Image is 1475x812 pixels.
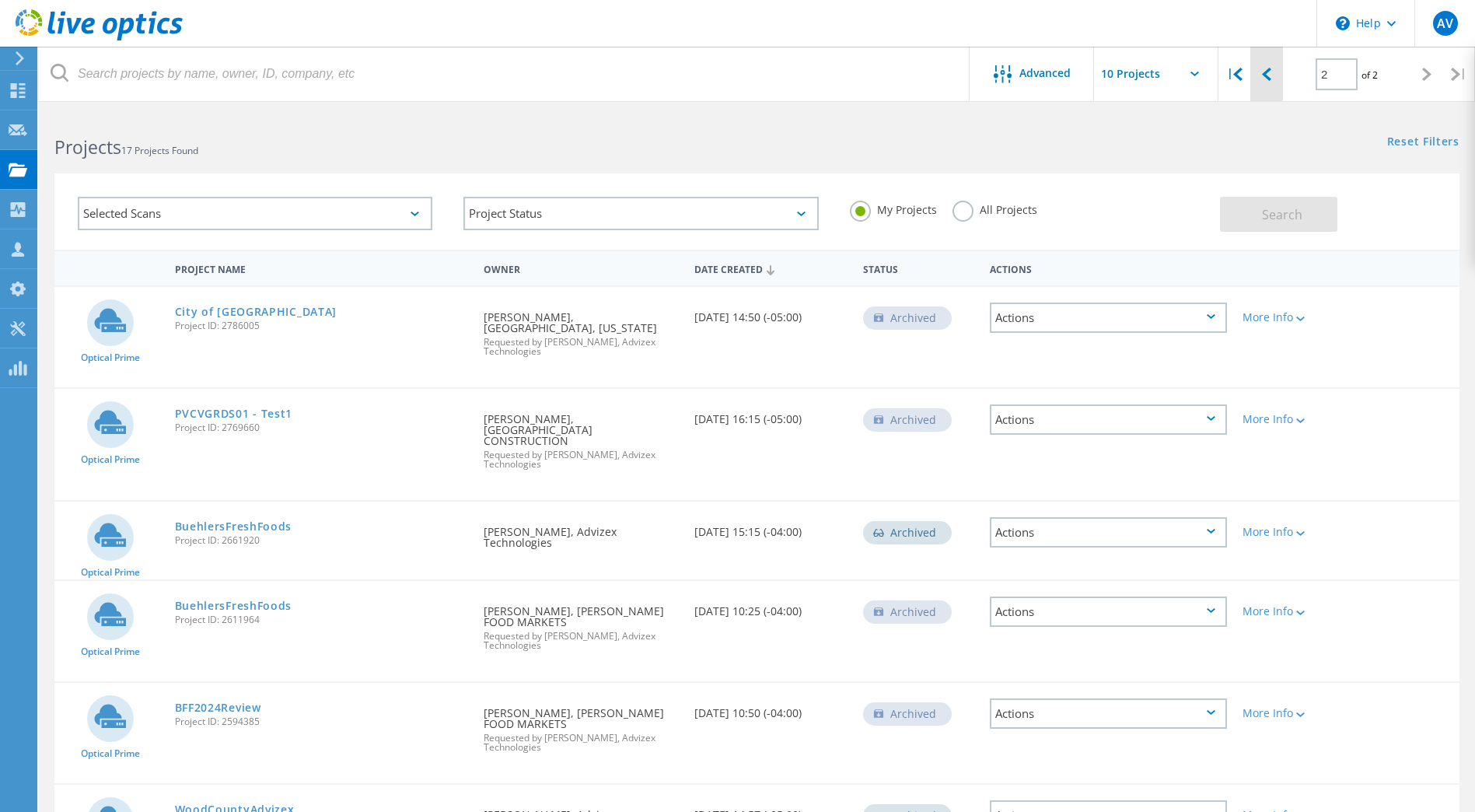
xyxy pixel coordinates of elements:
[990,517,1227,548] div: Actions
[121,144,198,157] span: 17 Projects Found
[175,615,469,625] span: Project ID: 2611964
[81,568,140,577] span: Optical Prime
[167,254,477,282] div: Project Name
[175,702,261,713] a: BFF2024Review
[990,698,1227,729] div: Actions
[1262,206,1302,223] span: Search
[484,450,679,469] span: Requested by [PERSON_NAME], Advizex Technologies
[687,254,855,283] div: Date Created
[1437,17,1453,30] span: AV
[863,306,952,330] div: Archived
[476,389,687,485] div: [PERSON_NAME], [GEOGRAPHIC_DATA] CONSTRUCTION
[1218,47,1250,102] div: |
[175,306,337,317] a: City of [GEOGRAPHIC_DATA]
[990,404,1227,435] div: Actions
[1243,606,1340,617] div: More Info
[687,389,855,440] div: [DATE] 16:15 (-05:00)
[1220,197,1337,232] button: Search
[687,581,855,632] div: [DATE] 10:25 (-04:00)
[175,717,469,726] span: Project ID: 2594385
[476,581,687,666] div: [PERSON_NAME], [PERSON_NAME] FOOD MARKETS
[850,201,937,215] label: My Projects
[1387,136,1459,149] a: Reset Filters
[81,353,140,362] span: Optical Prime
[1243,527,1340,537] div: More Info
[687,683,855,734] div: [DATE] 10:50 (-04:00)
[81,647,140,656] span: Optical Prime
[1243,414,1340,425] div: More Info
[476,683,687,768] div: [PERSON_NAME], [PERSON_NAME] FOOD MARKETS
[476,287,687,372] div: [PERSON_NAME], [GEOGRAPHIC_DATA], [US_STATE]
[81,749,140,758] span: Optical Prime
[1243,312,1340,323] div: More Info
[484,733,679,752] span: Requested by [PERSON_NAME], Advizex Technologies
[39,47,970,101] input: Search projects by name, owner, ID, company, etc
[54,135,121,159] b: Projects
[175,536,469,545] span: Project ID: 2661920
[863,600,952,624] div: Archived
[78,197,432,230] div: Selected Scans
[1019,68,1071,79] span: Advanced
[990,303,1227,333] div: Actions
[855,254,982,282] div: Status
[484,632,679,650] span: Requested by [PERSON_NAME], Advizex Technologies
[982,254,1235,282] div: Actions
[476,254,687,282] div: Owner
[175,423,469,432] span: Project ID: 2769660
[863,702,952,726] div: Archived
[175,521,292,532] a: BuehlersFreshFoods
[175,321,469,331] span: Project ID: 2786005
[1336,16,1350,30] svg: \n
[863,408,952,432] div: Archived
[990,597,1227,627] div: Actions
[16,33,183,44] a: Live Optics Dashboard
[463,197,818,230] div: Project Status
[476,502,687,564] div: [PERSON_NAME], Advizex Technologies
[687,502,855,553] div: [DATE] 15:15 (-04:00)
[81,455,140,464] span: Optical Prime
[952,201,1037,215] label: All Projects
[1361,68,1378,82] span: of 2
[1443,47,1475,102] div: |
[687,287,855,338] div: [DATE] 14:50 (-05:00)
[863,521,952,544] div: Archived
[175,600,292,611] a: BuehlersFreshFoods
[175,408,293,419] a: PVCVGRDS01 - Test1
[1243,708,1340,719] div: More Info
[484,338,679,356] span: Requested by [PERSON_NAME], Advizex Technologies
